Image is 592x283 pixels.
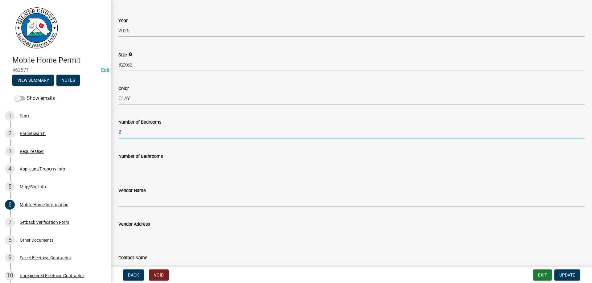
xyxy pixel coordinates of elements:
label: Color [118,87,129,91]
a: Edit [101,67,109,73]
span: Back [128,273,139,277]
label: Number of Bedrooms [118,120,161,125]
button: View Summary [12,75,54,86]
span: Update [559,273,575,277]
wm-modal-confirm: Edit Application Number [101,67,109,73]
label: Contact Name [118,256,147,260]
div: 4 [5,164,15,174]
div: 5 [5,182,15,192]
wm-modal-confirm: Notes [56,78,80,83]
div: Setback Verification Form [20,220,69,224]
wm-modal-confirm: Summary [12,78,54,83]
div: 10 [5,271,15,281]
div: Unregistered Electrical Contractor [20,273,84,278]
div: Other Documents [20,238,53,242]
img: Gilmer County, Georgia [12,6,59,49]
span: 462571 [12,67,99,73]
div: Require User [20,149,44,154]
label: Size [118,53,127,57]
button: Update [554,269,580,281]
button: Exit [533,269,552,281]
div: Map/Site Info. [20,185,47,189]
h4: Mobile Home Permit [12,56,106,65]
label: Vendor Name [118,189,146,193]
label: Vendor Address [118,222,150,227]
div: 6 [5,200,15,210]
div: Start [20,114,29,118]
div: Parcel search [20,131,46,136]
div: 3 [5,146,15,156]
i: info [128,52,133,56]
label: Show emails [15,95,55,102]
button: Back [123,269,144,281]
div: 1 [5,111,15,121]
div: Applicant/Property Info [20,167,65,171]
div: 7 [5,217,15,227]
label: Number of Bathrooms [118,154,163,159]
div: Mobile Home Information [20,203,68,207]
div: 8 [5,235,15,245]
div: 9 [5,253,15,263]
div: Select Electrical Contractor [20,256,71,260]
button: Void [149,269,169,281]
label: Year [118,19,128,23]
div: 2 [5,129,15,138]
button: Notes [56,75,80,86]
